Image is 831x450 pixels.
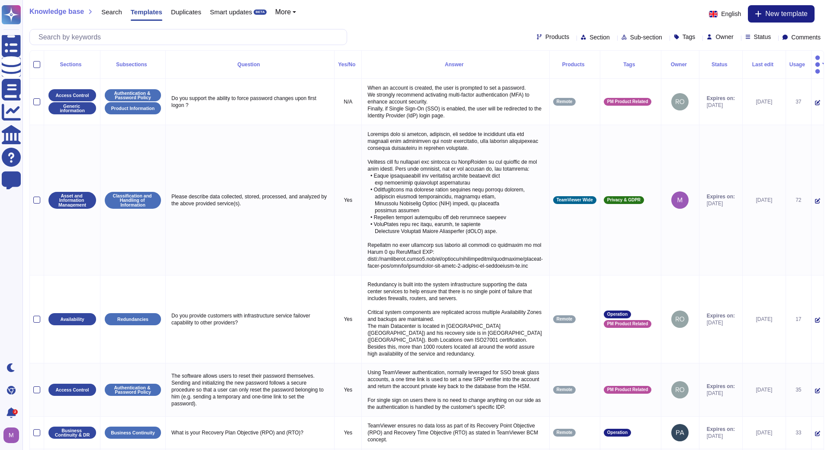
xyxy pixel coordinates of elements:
div: BETA [254,10,266,15]
img: user [671,424,689,441]
p: Do you provide customers with infrastructure service failover capability to other providers? [169,310,331,328]
p: Loremips dolo si ametcon, adipiscin, eli seddoe te incididunt utla etd magnaali enim adminimven q... [365,129,546,272]
div: Last edit [746,62,782,67]
span: Privacy & GDPR [607,198,641,202]
div: 33 [789,429,808,436]
span: [DATE] [707,102,735,109]
span: [DATE] [707,319,735,326]
p: Generic information [52,104,93,113]
span: [DATE] [707,200,735,207]
div: Answer [365,62,546,67]
p: Availability [60,317,84,322]
p: Authentication & Password Policy [108,385,158,395]
p: Yes [338,429,358,436]
div: 35 [789,386,808,393]
span: Tags [683,34,696,40]
span: Expires on: [707,95,735,102]
div: [DATE] [746,429,782,436]
p: Yes [338,316,358,323]
input: Search by keywords [34,29,347,45]
span: PM Product Related [607,388,648,392]
span: [DATE] [707,390,735,397]
span: English [721,11,741,17]
p: Using TeamViewer authentication, normally leveraged for SSO break glass accounts, a one time link... [365,367,546,413]
div: [DATE] [746,98,782,105]
span: Remote [557,317,573,321]
span: Owner [715,34,733,40]
span: TeamViewer Wide [557,198,593,202]
span: Remote [557,388,573,392]
span: Section [589,34,610,40]
span: Templates [131,9,162,15]
span: Remote [557,100,573,104]
div: [DATE] [746,386,782,393]
img: user [671,93,689,110]
button: More [275,9,296,16]
p: Please describe data collected, stored, processed, and analyzed by the above provided service(s). [169,191,331,209]
span: More [275,9,291,16]
span: Search [101,9,122,15]
span: Products [545,34,569,40]
span: New template [765,10,808,17]
p: Business Continuity & DR [52,428,93,437]
span: Expires on: [707,193,735,200]
div: Tags [604,62,657,67]
p: Authentication & Password Policy [108,91,158,100]
div: Question [169,62,331,67]
p: TeamViewer ensures no data loss as part of its Recovery Point Objective (RPO) and Recovery Time O... [365,420,546,445]
p: Access Control [55,93,89,98]
div: 72 [789,197,808,204]
p: What is your Recovery Plan Objective (RPO) and (RTO)? [169,427,331,438]
img: user [3,427,19,443]
button: New template [748,5,815,23]
span: Comments [791,34,821,40]
span: Operation [607,312,628,317]
span: Expires on: [707,312,735,319]
div: 2 [13,409,18,414]
p: N/A [338,98,358,105]
div: 17 [789,316,808,323]
div: Products [553,62,596,67]
div: [DATE] [746,197,782,204]
span: Status [754,34,771,40]
span: Duplicates [171,9,201,15]
div: 37 [789,98,808,105]
span: Expires on: [707,383,735,390]
span: PM Product Related [607,322,648,326]
span: Knowledge base [29,8,84,15]
p: Business Continuity [111,431,155,435]
span: Expires on: [707,426,735,433]
div: Owner [665,62,696,67]
p: Access Control [55,388,89,392]
p: Product Information [111,106,155,111]
button: user [2,426,25,445]
p: The software allows users to reset their password themselves. Sending and initializing the new pa... [169,370,331,409]
div: Subsections [104,62,162,67]
p: Classification and Handling of Information [108,194,158,207]
div: [DATE] [746,316,782,323]
img: user [671,191,689,209]
p: Redundancies [117,317,148,322]
span: Remote [557,431,573,435]
p: When an account is created, the user is prompted to set a password. We strongly recommend activat... [365,82,546,121]
span: Operation [607,431,628,435]
img: user [671,311,689,328]
img: en [709,11,718,17]
div: Status [703,62,739,67]
p: Yes [338,197,358,204]
p: Do you support the ability to force password changes upon first logon ? [169,93,331,111]
p: Asset and Information Management [52,194,93,207]
div: Sections [48,62,97,67]
p: Yes [338,386,358,393]
span: [DATE] [707,433,735,440]
p: Redundancy is built into the system infrastructure supporting the data center services to help en... [365,279,546,359]
img: user [671,381,689,398]
span: Sub-section [630,34,662,40]
div: Usage [789,62,808,67]
div: Yes/No [338,62,358,67]
span: PM Product Related [607,100,648,104]
span: Smart updates [210,9,252,15]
